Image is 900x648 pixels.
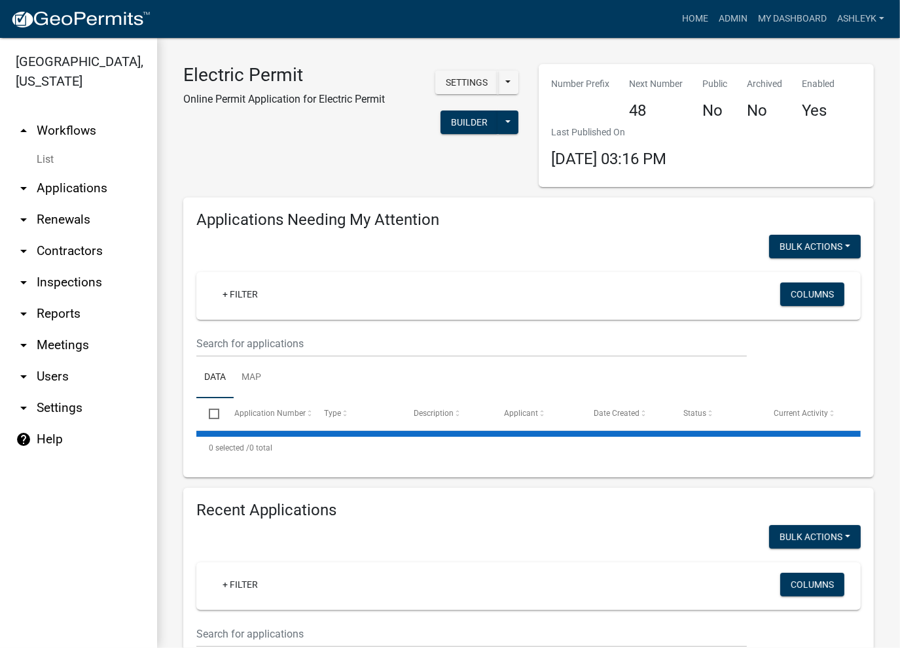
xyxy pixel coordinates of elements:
i: arrow_drop_up [16,123,31,139]
i: arrow_drop_down [16,212,31,228]
button: Bulk Actions [769,525,861,549]
a: Home [677,7,713,31]
i: arrow_drop_down [16,400,31,416]
datatable-header-cell: Status [671,398,761,430]
button: Builder [441,111,498,134]
a: + Filter [212,282,268,306]
span: Description [414,409,454,418]
span: Application Number [234,409,306,418]
p: Online Permit Application for Electric Permit [183,92,385,107]
datatable-header-cell: Type [312,398,401,430]
button: Columns [780,282,844,306]
input: Search for applications [196,621,747,647]
span: Date Created [594,409,639,418]
a: Admin [713,7,753,31]
i: arrow_drop_down [16,306,31,322]
button: Columns [780,573,844,596]
h3: Electric Permit [183,64,385,86]
span: Type [324,409,341,418]
i: arrow_drop_down [16,243,31,259]
h4: Yes [802,101,835,120]
datatable-header-cell: Application Number [221,398,311,430]
h4: Applications Needing My Attention [196,211,861,230]
p: Next Number [630,77,683,91]
p: Last Published On [552,126,667,139]
h4: No [747,101,783,120]
datatable-header-cell: Select [196,398,221,430]
div: 0 total [196,432,861,464]
input: Search for applications [196,330,747,357]
a: Data [196,357,234,399]
a: AshleyK [832,7,890,31]
span: Applicant [504,409,538,418]
span: Current Activity [774,409,828,418]
span: [DATE] 03:16 PM [552,150,667,168]
h4: 48 [630,101,683,120]
datatable-header-cell: Description [401,398,491,430]
h4: No [703,101,728,120]
i: arrow_drop_down [16,369,31,384]
i: arrow_drop_down [16,337,31,353]
button: Bulk Actions [769,235,861,258]
a: My Dashboard [753,7,832,31]
p: Archived [747,77,783,91]
p: Number Prefix [552,77,610,91]
i: arrow_drop_down [16,180,31,196]
h4: Recent Applications [196,501,861,520]
p: Enabled [802,77,835,91]
a: Map [234,357,269,399]
span: Status [683,409,706,418]
i: help [16,432,31,447]
datatable-header-cell: Current Activity [761,398,851,430]
i: arrow_drop_down [16,275,31,290]
a: + Filter [212,573,268,596]
button: Settings [435,71,498,94]
datatable-header-cell: Date Created [581,398,671,430]
datatable-header-cell: Applicant [492,398,581,430]
span: 0 selected / [209,443,249,452]
p: Public [703,77,728,91]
